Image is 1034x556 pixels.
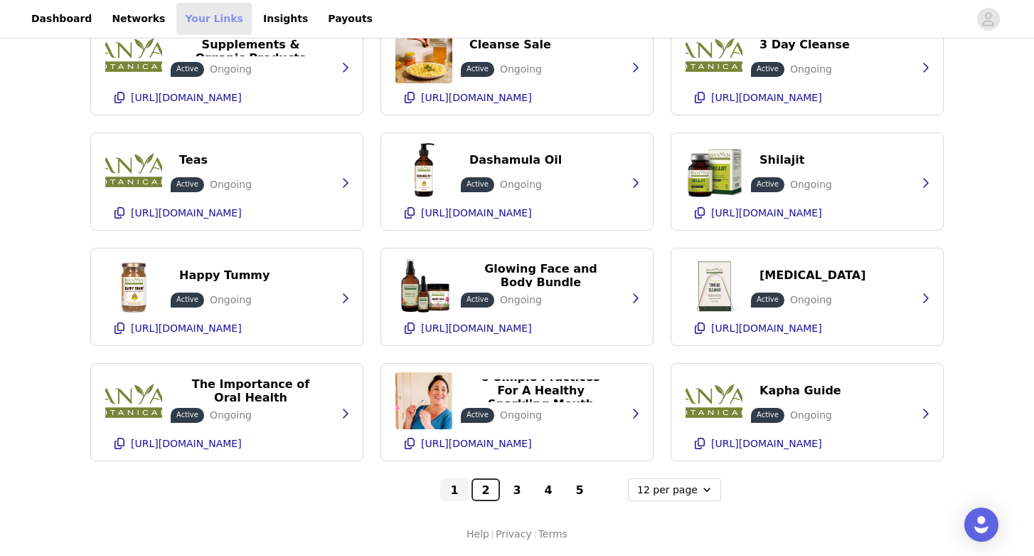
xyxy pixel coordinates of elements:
[131,92,242,103] p: [URL][DOMAIN_NAME]
[210,62,252,77] p: Ongoing
[711,92,822,103] p: [URL][DOMAIN_NAME]
[686,432,929,455] button: [URL][DOMAIN_NAME]
[496,527,532,542] a: Privacy
[500,408,542,423] p: Ongoing
[105,201,348,224] button: [URL][DOMAIN_NAME]
[757,409,779,420] p: Active
[131,322,242,334] p: [URL][DOMAIN_NAME]
[461,264,621,287] button: Glowing Face and Body Bundle
[421,207,532,219] p: [URL][DOMAIN_NAME]
[131,207,242,219] p: [URL][DOMAIN_NAME]
[467,409,489,420] p: Active
[538,527,567,542] a: Terms
[176,409,198,420] p: Active
[686,257,742,314] img: Tongue Scraper | Tongue Cleaner | Metal Tongue Scraper
[105,26,162,83] img: Herbs for Energy | Supplements & Organic Products
[395,432,639,455] button: [URL][DOMAIN_NAME]
[395,142,452,199] img: Dashamula Oil+ | Sidha Soma Supreme
[711,322,822,334] p: [URL][DOMAIN_NAME]
[103,3,174,35] a: Networks
[790,62,832,77] p: Ongoing
[751,149,813,172] button: Shilajit
[469,38,551,51] p: Cleanse Sale
[503,478,531,501] button: Go To Page 3
[176,63,198,74] p: Active
[179,24,322,65] p: Herbs for Energy | Supplements & Organic Products
[105,372,162,429] img: The Importance of Oral Health
[964,508,998,542] div: Open Intercom Messenger
[759,384,841,397] p: Kapha Guide
[469,153,562,167] p: Dashamula Oil
[440,478,469,501] button: Go To Page 1
[395,317,639,340] button: [URL][DOMAIN_NAME]
[759,38,850,51] p: 3 Day Cleanse
[500,177,542,192] p: Ongoing
[319,3,381,35] a: Payouts
[176,179,198,189] p: Active
[421,92,532,103] p: [URL][DOMAIN_NAME]
[686,317,929,340] button: [URL][DOMAIN_NAME]
[105,257,162,314] img: Happy Tummy | Ayurvedic Formula for Healthy Digestion | Sidha Soma Supreme
[751,264,875,287] button: [MEDICAL_DATA]
[711,207,822,219] p: [URL][DOMAIN_NAME]
[421,438,532,449] p: [URL][DOMAIN_NAME]
[534,478,563,501] button: Go To Page 4
[461,379,621,402] button: 5 Simple Practices For A Healthy Sparkling Mouth
[757,63,779,74] p: Active
[686,86,929,109] button: [URL][DOMAIN_NAME]
[421,322,532,334] p: [URL][DOMAIN_NAME]
[171,264,278,287] button: Happy Tummy
[759,268,866,282] p: [MEDICAL_DATA]
[469,262,612,289] p: Glowing Face and Body Bundle
[409,478,437,501] button: Go to previous page
[757,179,779,189] p: Active
[565,478,594,501] button: Go To Page 5
[790,177,832,192] p: Ongoing
[790,408,832,423] p: Ongoing
[395,257,452,314] img: Glowing Face and Body Oil Bundle | Ayurvedic Skin Care
[179,377,322,404] p: The Importance of Oral Health
[210,293,252,308] p: Ongoing
[395,86,639,109] button: [URL][DOMAIN_NAME]
[210,177,252,192] p: Ongoing
[467,63,489,74] p: Active
[751,379,850,402] button: Kapha Guide
[686,372,742,429] img: Kapha Dosha Balancing - Ayurveda
[176,294,198,305] p: Active
[23,3,100,35] a: Dashboard
[131,438,242,449] p: [URL][DOMAIN_NAME]
[179,268,270,282] p: Happy Tummy
[751,33,858,56] button: 3 Day Cleanse
[686,201,929,224] button: [URL][DOMAIN_NAME]
[467,294,489,305] p: Active
[757,294,779,305] p: Active
[471,478,500,501] button: Go To Page 2
[461,149,570,172] button: Dashamula Oil
[171,149,216,172] button: Teas
[171,379,331,402] button: The Importance of Oral Health
[469,370,612,411] p: 5 Simple Practices For A Healthy Sparkling Mouth
[790,293,832,308] p: Ongoing
[179,153,208,167] p: Teas
[711,438,822,449] p: [URL][DOMAIN_NAME]
[500,62,542,77] p: Ongoing
[255,3,316,35] a: Insights
[395,201,639,224] button: [URL][DOMAIN_NAME]
[171,33,331,56] button: Herbs for Energy | Supplements & Organic Products
[759,153,804,167] p: Shilajit
[467,527,489,542] a: Help
[210,408,252,423] p: Ongoing
[105,142,162,199] img: Ayurvedic Teas and Drink Mixes |Herbal Beverages
[981,8,995,31] div: avatar
[176,3,252,35] a: Your Links
[105,317,348,340] button: [URL][DOMAIN_NAME]
[500,293,542,308] p: Ongoing
[686,142,742,199] img: Shilajit Supplement | Mineral Resin Tablets
[461,33,560,56] button: Cleanse Sale
[395,372,452,429] img: 5 Simple Practices for a Healthy, Sparkling Mouth
[686,26,742,83] img: Three Day Cleanse Guide: Tips, Diet, Benefits & Recipes - Ayurveda
[105,86,348,109] button: [URL][DOMAIN_NAME]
